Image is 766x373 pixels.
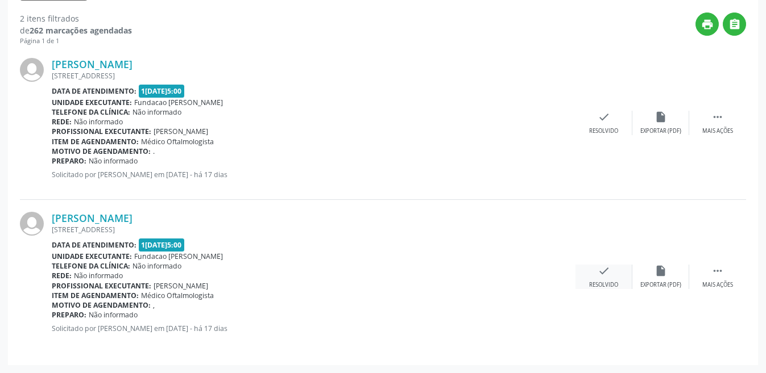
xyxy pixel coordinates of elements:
i:  [711,111,724,123]
b: Telefone da clínica: [52,261,130,271]
span: Não informado [89,310,138,320]
div: 2 itens filtrados [20,12,132,24]
b: Data de atendimento: [52,86,136,96]
div: [STREET_ADDRESS] [52,71,575,81]
b: Preparo: [52,156,86,166]
span: Médico Oftalmologista [141,137,214,146]
b: Rede: [52,117,72,127]
span: Não informado [89,156,138,166]
img: img [20,212,44,236]
div: Resolvido [589,127,618,135]
i: insert_drive_file [655,111,667,123]
div: Exportar (PDF) [640,281,681,289]
i: print [701,18,714,31]
p: Solicitado por [PERSON_NAME] em [DATE] - há 17 dias [52,170,575,179]
div: [STREET_ADDRESS] [52,225,575,234]
b: Item de agendamento: [52,137,139,146]
i:  [711,265,724,277]
div: Mais ações [702,281,733,289]
span: 1[DATE]5:00 [139,238,185,252]
span: , [153,300,155,310]
span: Não informado [133,261,181,271]
a: [PERSON_NAME] [52,212,133,224]
b: Item de agendamento: [52,291,139,300]
b: Unidade executante: [52,252,132,261]
i:  [728,18,741,31]
button:  [723,12,746,36]
b: Unidade executante: [52,98,132,107]
span: Fundacao [PERSON_NAME] [134,252,223,261]
b: Telefone da clínica: [52,107,130,117]
i: check [598,265,610,277]
div: Exportar (PDF) [640,127,681,135]
b: Preparo: [52,310,86,320]
span: Fundacao [PERSON_NAME] [134,98,223,107]
div: Resolvido [589,281,618,289]
p: Solicitado por [PERSON_NAME] em [DATE] - há 17 dias [52,324,575,333]
img: img [20,58,44,82]
span: Não informado [133,107,181,117]
b: Motivo de agendamento: [52,146,151,156]
b: Rede: [52,271,72,280]
div: Página 1 de 1 [20,36,132,46]
strong: 262 marcações agendadas [30,25,132,36]
span: Não informado [74,271,123,280]
div: Mais ações [702,127,733,135]
b: Data de atendimento: [52,240,136,250]
span: Não informado [74,117,123,127]
button: print [695,12,719,36]
span: [PERSON_NAME] [154,127,208,136]
i: insert_drive_file [655,265,667,277]
div: de [20,24,132,36]
b: Profissional executante: [52,127,151,136]
span: Médico Oftalmologista [141,291,214,300]
a: [PERSON_NAME] [52,58,133,70]
b: Motivo de agendamento: [52,300,151,310]
i: check [598,111,610,123]
span: [PERSON_NAME] [154,281,208,291]
b: Profissional executante: [52,281,151,291]
span: 1[DATE]5:00 [139,85,185,98]
span: . [153,146,155,156]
